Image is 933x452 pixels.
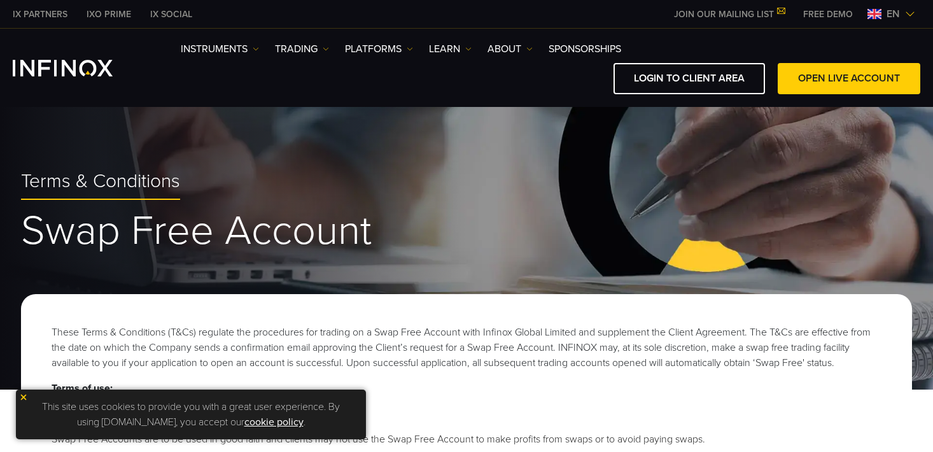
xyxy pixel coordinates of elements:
[52,432,881,447] li: Swap Free Accounts are to be used in good faith and clients may not use the Swap Free Account to ...
[488,41,533,57] a: ABOUT
[3,8,77,21] a: INFINOX
[181,41,259,57] a: Instruments
[52,381,881,396] p: Terms of use:
[13,60,143,76] a: INFINOX Logo
[881,6,905,22] span: en
[429,41,472,57] a: Learn
[275,41,329,57] a: TRADING
[778,63,920,94] a: OPEN LIVE ACCOUNT
[19,393,28,402] img: yellow close icon
[52,325,881,371] p: These Terms & Conditions (T&Cs) regulate the procedures for trading on a Swap Free Account with I...
[21,170,180,194] span: Terms & Conditions
[77,8,141,21] a: INFINOX
[664,9,794,20] a: JOIN OUR MAILING LIST
[614,63,765,94] a: LOGIN TO CLIENT AREA
[52,406,881,421] li: Swap Free Accounts do not pay or earn swap or interest on any trades
[141,8,202,21] a: INFINOX
[244,416,304,428] a: cookie policy
[345,41,413,57] a: PLATFORMS
[21,209,912,253] h1: Swap Free Account
[22,396,360,433] p: This site uses cookies to provide you with a great user experience. By using [DOMAIN_NAME], you a...
[794,8,862,21] a: INFINOX MENU
[549,41,621,57] a: SPONSORSHIPS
